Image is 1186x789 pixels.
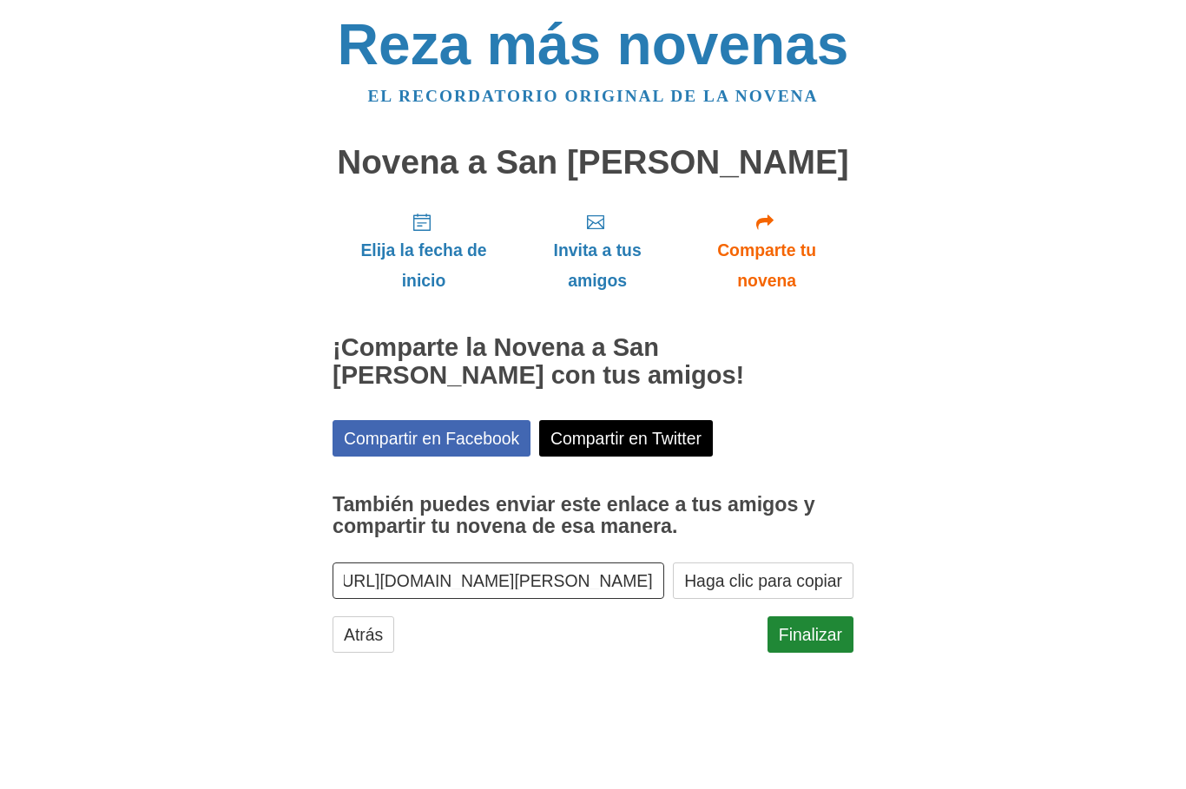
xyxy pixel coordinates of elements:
[333,420,530,457] a: Compartir en Facebook
[338,12,849,76] a: Reza más novenas
[539,420,713,457] a: Compartir en Twitter
[344,429,519,448] font: Compartir en Facebook
[554,241,642,290] font: Invita a tus amigos
[367,87,818,105] a: El recordatorio original de la novena
[337,143,849,181] font: Novena a San [PERSON_NAME]
[768,616,853,653] a: Finalizar
[360,241,486,290] font: Elija la fecha de inicio
[684,571,842,590] font: Haga clic para copiar
[680,198,853,304] a: Comparte tu novena
[515,198,680,304] a: Invita a tus amigos
[550,429,702,448] font: Compartir en Twitter
[333,333,744,389] font: ¡Comparte la Novena a San [PERSON_NAME] con tus amigos!
[333,493,815,538] font: También puedes enviar este enlace a tus amigos y compartir tu novena de esa manera.
[333,198,515,304] a: Elija la fecha de inicio
[333,616,394,653] a: Atrás
[779,625,842,644] font: Finalizar
[344,625,383,644] font: Atrás
[673,562,853,599] button: Haga clic para copiar
[717,241,816,290] font: Comparte tu novena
